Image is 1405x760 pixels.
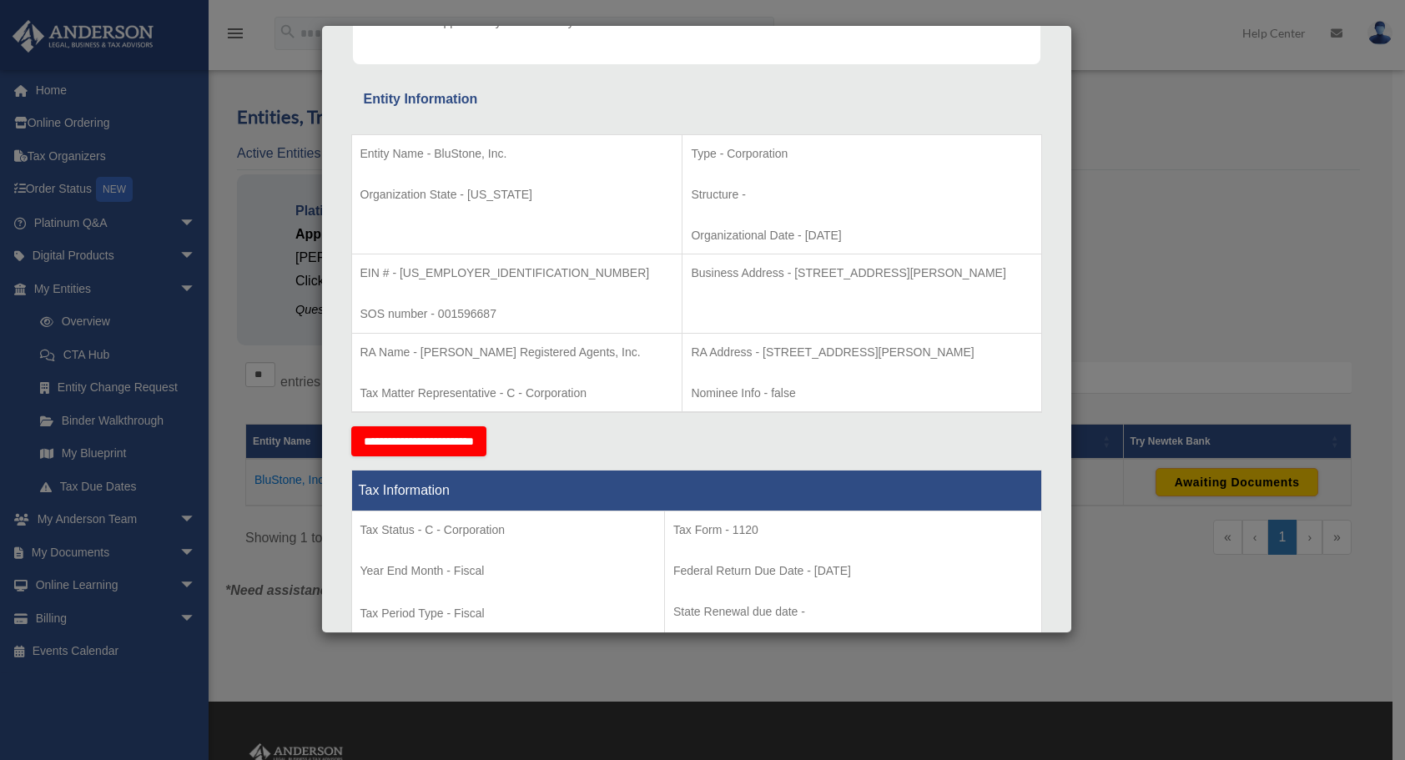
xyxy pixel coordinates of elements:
[360,143,674,164] p: Entity Name - BluStone, Inc.
[360,561,656,581] p: Year End Month - Fiscal
[691,184,1032,205] p: Structure -
[360,184,674,205] p: Organization State - [US_STATE]
[673,520,1033,541] p: Tax Form - 1120
[360,304,674,325] p: SOS number - 001596687
[691,225,1032,246] p: Organizational Date - [DATE]
[673,561,1033,581] p: Federal Return Due Date - [DATE]
[351,471,1041,511] th: Tax Information
[691,143,1032,164] p: Type - Corporation
[691,263,1032,284] p: Business Address - [STREET_ADDRESS][PERSON_NAME]
[673,601,1033,622] p: State Renewal due date -
[360,383,674,404] p: Tax Matter Representative - C - Corporation
[351,511,664,635] td: Tax Period Type - Fiscal
[360,263,674,284] p: EIN # - [US_EMPLOYER_IDENTIFICATION_NUMBER]
[360,520,656,541] p: Tax Status - C - Corporation
[691,383,1032,404] p: Nominee Info - false
[360,342,674,363] p: RA Name - [PERSON_NAME] Registered Agents, Inc.
[364,88,1030,111] div: Entity Information
[691,342,1032,363] p: RA Address - [STREET_ADDRESS][PERSON_NAME]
